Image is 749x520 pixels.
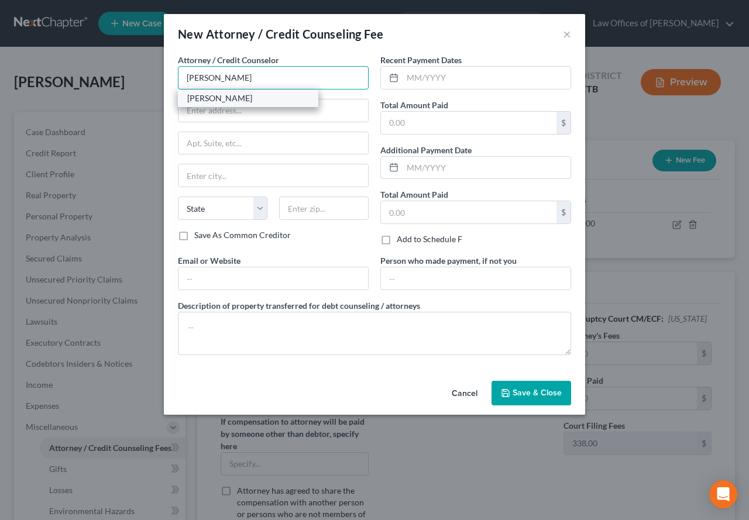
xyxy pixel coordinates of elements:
[442,382,487,405] button: Cancel
[381,267,571,290] input: --
[492,381,571,405] button: Save & Close
[380,188,448,201] label: Total Amount Paid
[178,66,369,89] input: Search creditor by name...
[178,164,368,187] input: Enter city...
[178,99,368,122] input: Enter address...
[178,55,279,65] span: Attorney / Credit Counselor
[380,99,448,111] label: Total Amount Paid
[556,112,571,134] div: $
[178,27,203,41] span: New
[380,144,472,156] label: Additional Payment Date
[563,27,571,41] button: ×
[397,233,462,245] label: Add to Schedule F
[178,267,368,290] input: --
[178,299,420,312] label: Description of property transferred for debt counseling / attorneys
[403,157,571,179] input: MM/YYYY
[178,254,240,267] label: Email or Website
[556,201,571,223] div: $
[279,197,369,220] input: Enter zip...
[513,388,562,398] span: Save & Close
[381,201,556,223] input: 0.00
[709,480,737,508] div: Open Intercom Messenger
[381,112,556,134] input: 0.00
[187,92,309,104] div: [PERSON_NAME]
[403,67,571,89] input: MM/YYYY
[380,254,517,267] label: Person who made payment, if not you
[178,132,368,154] input: Apt, Suite, etc...
[206,27,384,41] span: Attorney / Credit Counseling Fee
[194,229,291,241] label: Save As Common Creditor
[380,54,462,66] label: Recent Payment Dates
